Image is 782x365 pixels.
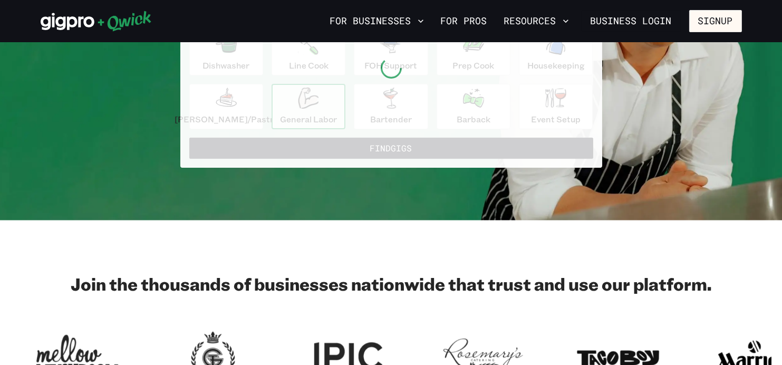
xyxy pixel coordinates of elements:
p: [PERSON_NAME]/Pastry [175,113,278,126]
button: Resources [500,12,573,30]
button: Signup [689,10,742,32]
button: For Businesses [326,12,428,30]
a: Business Login [582,10,681,32]
h2: Join the thousands of businesses nationwide that trust and use our platform. [41,273,742,294]
a: For Pros [437,12,491,30]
